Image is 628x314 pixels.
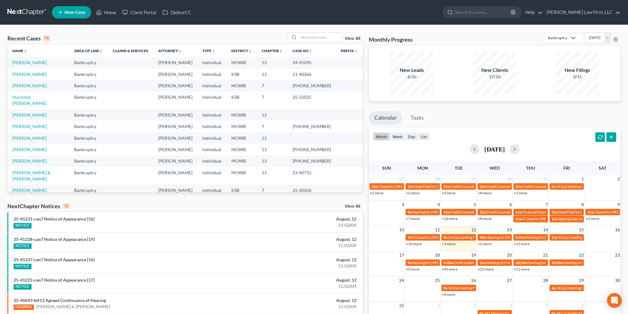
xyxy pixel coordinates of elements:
span: 12a [515,217,521,221]
span: 10a [479,235,486,240]
span: 341(a) meeting for [PERSON_NAME] [448,235,508,240]
td: 25-20266 [288,185,336,196]
td: Bankruptcy [69,109,108,121]
button: list [418,132,430,141]
span: 12a [479,210,486,214]
button: week [390,132,405,141]
td: 13 [257,167,288,184]
span: Meeting for [PERSON_NAME] [525,235,574,240]
a: View All [345,204,360,209]
a: +16 more [442,216,457,221]
td: 7 [257,80,288,91]
a: 25-41227-can7 Notice of Appearance [16] [14,257,95,262]
td: Bankruptcy [69,155,108,167]
td: Individual [197,185,226,196]
span: Mon [417,165,428,171]
span: 12a [371,184,377,189]
td: KSB [226,92,257,109]
span: Signing Date for [PERSON_NAME] [558,217,613,221]
div: August, 12 [246,277,356,283]
div: NOTICE [14,223,32,229]
span: 27 [506,277,512,284]
td: MOWB [226,57,257,68]
td: 7 [257,185,288,196]
i: unfold_more [23,49,27,53]
td: 13 [257,57,288,68]
span: 4p [551,286,556,290]
div: 10 [63,203,70,209]
a: Home [93,7,119,18]
span: Financial Management for [PERSON_NAME] [522,210,594,214]
td: Bankruptcy [69,144,108,155]
span: 3 [401,201,405,208]
td: MOWB [226,155,257,167]
a: Calendar [369,111,402,125]
span: New Case [65,10,85,15]
td: MOWB [226,80,257,91]
span: Fri [563,165,570,171]
td: Individual [197,80,226,91]
th: Claims & Services [108,44,153,57]
span: 24 [398,277,405,284]
td: Individual [197,144,226,155]
i: unfold_more [354,49,358,53]
span: Closed for [PERSON_NAME] & [PERSON_NAME] [378,184,457,189]
td: KSB [226,68,257,80]
span: 18 [434,251,440,259]
a: [PERSON_NAME] [12,72,47,77]
span: 29 [470,175,477,183]
span: 28 [434,175,440,183]
span: 30 [614,277,621,284]
span: 12a [587,210,593,214]
span: 6 [509,201,512,208]
div: NextChapter Notices [7,202,70,210]
div: Recent Cases [7,35,50,42]
span: 5 [581,302,584,309]
div: New Clients [473,67,516,74]
span: 25 [434,277,440,284]
div: August, 12 [246,297,356,304]
span: 26 [470,277,477,284]
span: 31 [398,302,405,309]
span: 17 [398,251,405,259]
i: unfold_more [178,49,182,53]
a: +3 more [442,242,455,246]
span: 9:30a [443,260,453,265]
a: [PERSON_NAME] [12,124,47,129]
a: +7 more [406,216,419,221]
td: 13 [257,132,288,144]
td: 13 [257,155,288,167]
td: Bankruptcy [69,57,108,68]
a: [PERSON_NAME] [12,83,47,88]
span: 23 [614,251,621,259]
a: Area of Lawunfold_more [74,48,103,53]
div: 11:02AM [246,263,356,269]
span: Hearing for [PERSON_NAME] [486,235,534,240]
a: Prefixunfold_more [341,48,358,53]
input: Search by name... [299,33,342,42]
span: Credit Counseling for [PERSON_NAME] [486,210,550,214]
span: 20 [506,251,512,259]
td: KSB [226,185,257,196]
a: [PERSON_NAME] [12,158,47,163]
a: 25-41228-can7 Notice of Appearance [19] [14,237,95,242]
a: [PERSON_NAME] & [PERSON_NAME] [36,304,110,310]
i: unfold_more [309,49,312,53]
a: +2 more [586,216,599,221]
a: +2 more [406,191,419,195]
span: 11a [551,235,558,240]
span: 2 [473,302,477,309]
a: [PERSON_NAME] Law Firm, LLC [543,7,620,18]
a: +15 more [514,242,529,246]
button: month [373,132,390,141]
span: 1 [581,175,584,183]
td: [PERSON_NAME] [153,167,197,184]
td: 13 [257,144,288,155]
a: DebtorCC [159,7,194,18]
a: +11 more [514,267,529,271]
div: NOTICE [14,243,32,249]
input: Search by name... [455,6,512,18]
a: [PERSON_NAME] [12,60,47,65]
td: [PERSON_NAME] [153,132,197,144]
span: 22 [578,251,584,259]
